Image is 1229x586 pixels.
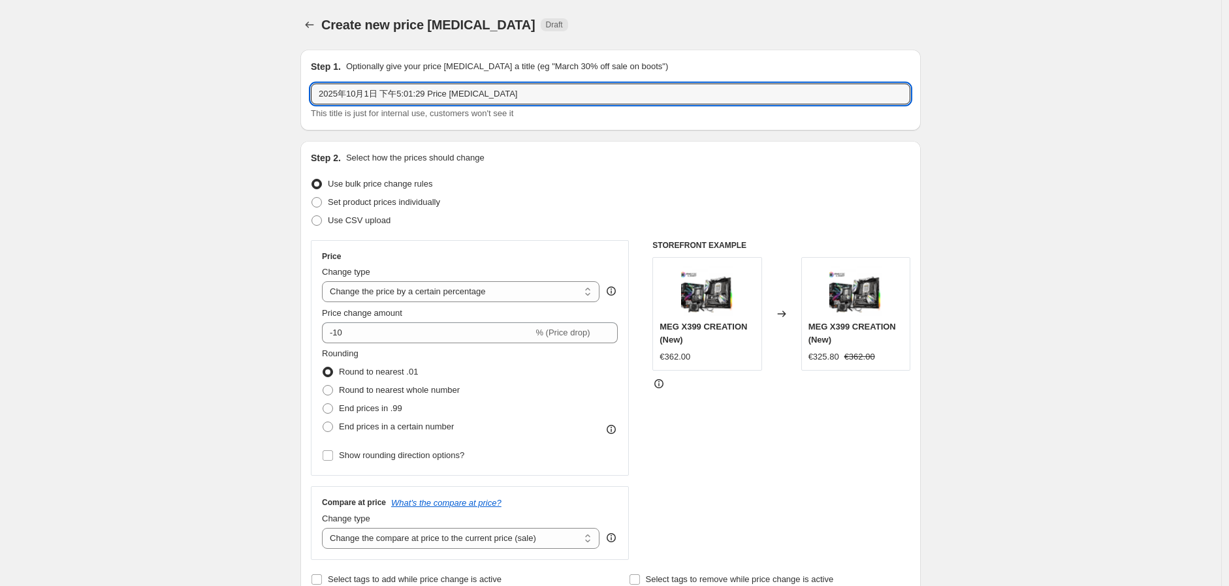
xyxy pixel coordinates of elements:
[605,285,618,298] div: help
[328,215,391,225] span: Use CSV upload
[339,367,418,377] span: Round to nearest .01
[660,322,747,345] span: MEG X399 CREATION (New)
[322,308,402,318] span: Price change amount
[346,60,668,73] p: Optionally give your price [MEDICAL_DATA] a title (eg "March 30% off sale on boots")
[346,151,485,164] p: Select how the prices should change
[391,498,502,508] button: What's the compare at price?
[322,348,359,358] span: Rounding
[652,240,910,251] h6: STOREFRONT EXAMPLE
[844,350,875,363] strike: €362.00
[660,350,690,363] div: €362.00
[322,322,533,343] input: -15
[311,60,341,73] h2: Step 1.
[300,16,319,34] button: Price change jobs
[646,574,834,584] span: Select tags to remove while price change is active
[829,264,882,316] img: MEGX399CREATION_80x.png
[322,514,370,523] span: Change type
[605,531,618,544] div: help
[339,422,454,431] span: End prices in a certain number
[546,20,563,30] span: Draft
[339,403,402,413] span: End prices in .99
[311,151,341,164] h2: Step 2.
[311,84,910,104] input: 30% off holiday sale
[311,108,513,118] span: This title is just for internal use, customers won't see it
[808,350,839,363] div: €325.80
[535,328,590,337] span: % (Price drop)
[339,385,460,395] span: Round to nearest whole number
[681,264,733,316] img: MEGX399CREATION_80x.png
[321,18,535,32] span: Create new price [MEDICAL_DATA]
[808,322,896,345] span: MEG X399 CREATION (New)
[328,179,432,189] span: Use bulk price change rules
[322,251,341,262] h3: Price
[322,267,370,277] span: Change type
[339,450,464,460] span: Show rounding direction options?
[328,574,502,584] span: Select tags to add while price change is active
[328,197,440,207] span: Set product prices individually
[322,497,386,508] h3: Compare at price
